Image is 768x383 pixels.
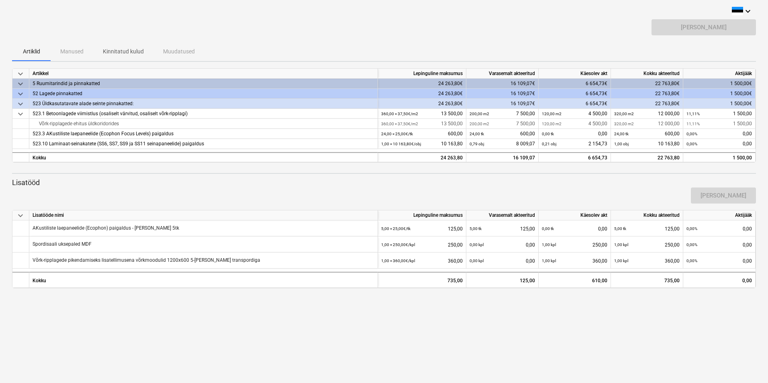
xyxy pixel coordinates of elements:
[614,220,680,237] div: 125,00
[614,132,629,136] small: 24,00 tk
[378,272,466,288] div: 735,00
[381,129,463,139] div: 600,00
[542,129,607,139] div: 0,00
[381,112,418,116] small: 360,00 × 37,50€ / m2
[542,139,607,149] div: 2 154,73
[686,112,700,116] small: 11,11%
[22,47,41,56] p: Artiklid
[542,273,607,289] div: 610,00
[683,99,756,109] div: 1 500,00€
[29,69,378,79] div: Artikkel
[683,79,756,89] div: 1 500,00€
[470,139,535,149] div: 8 009,07
[33,129,374,139] div: 523.3 AKustiliste laepaneelide (Ecophon Focus Levels) paigaldus
[686,129,752,139] div: 0,00
[539,210,611,220] div: Käesolev akt
[466,69,539,79] div: Varasemalt akteeritud
[614,226,626,231] small: 5,00 tk
[614,109,680,119] div: 12 000,00
[542,242,556,247] small: 1,00 kpl
[614,139,680,149] div: 10 163,80
[542,109,607,119] div: 4 500,00
[686,259,697,263] small: 0,00%
[378,99,466,109] div: 24 263,80€
[539,69,611,79] div: Käesolev akt
[29,210,378,220] div: Lisatööde nimi
[539,79,611,89] div: 6 654,73€
[611,272,683,288] div: 735,00
[470,153,535,163] div: 16 109,07
[466,79,539,89] div: 16 109,07€
[470,129,535,139] div: 600,00
[466,89,539,99] div: 16 109,07€
[542,142,556,146] small: 0,21 obj
[683,210,756,220] div: Aktijääk
[470,132,484,136] small: 24,00 tk
[33,241,92,248] p: Spordisaali uksepaled MDF
[470,253,535,269] div: 0,00
[542,153,607,163] div: 6 654,73
[378,89,466,99] div: 24 263,80€
[381,139,463,149] div: 10 163,80
[686,153,752,163] div: 1 500,00
[542,253,607,269] div: 360,00
[378,79,466,89] div: 24 263,80€
[33,139,374,149] div: 523.10 Laminaat-seinakatete (SS6, SS7, SS9 ja SS11 seinapaneelide) paigaldus
[611,89,683,99] div: 22 763,80€
[103,47,144,56] p: Kinnitatud kulud
[378,69,466,79] div: Lepinguline maksumus
[16,211,25,220] span: keyboard_arrow_down
[614,142,629,146] small: 1,00 obj
[33,79,374,89] div: 5 Ruumitarindid ja pinnakatted
[611,69,683,79] div: Kokku akteeritud
[381,122,418,126] small: 360,00 × 37,50€ / m2
[614,129,680,139] div: 600,00
[381,220,463,237] div: 125,00
[614,122,634,126] small: 320,00 m2
[683,69,756,79] div: Aktijääk
[611,210,683,220] div: Kokku akteeritud
[12,178,756,187] p: Lisatööd
[686,226,697,231] small: 0,00%
[381,253,463,269] div: 360,00
[614,253,680,269] div: 360,00
[16,109,25,119] span: keyboard_arrow_down
[686,142,697,146] small: 0,00%
[381,242,415,247] small: 1,00 × 250,00€ / kpl
[686,119,752,129] div: 1 500,00
[33,119,374,129] div: Võrk-ripplagede ehitus üldkoridorides
[611,152,683,162] div: 22 763,80
[381,109,463,119] div: 13 500,00
[470,226,482,231] small: 5,00 tk
[542,112,562,116] small: 120,00 m2
[381,259,415,263] small: 1,00 × 360,00€ / kpl
[33,257,260,264] p: Võrk-ripplagede pikendamiseks lisatellimusena võrkmoodulid 1200x600 5-[PERSON_NAME] transpordiga
[466,210,539,220] div: Varasemalt akteeritud
[29,152,378,162] div: Kokku
[381,236,463,253] div: 250,00
[470,236,535,253] div: 0,00
[743,6,753,16] i: keyboard_arrow_down
[539,99,611,109] div: 6 654,73€
[381,153,463,163] div: 24 263,80
[381,226,411,231] small: 5,00 × 25,00€ / tk
[686,253,752,269] div: 0,00
[542,132,554,136] small: 0,00 tk
[611,79,683,89] div: 22 763,80€
[686,132,697,136] small: 0,00%
[470,242,484,247] small: 0,00 kpl
[33,225,179,232] p: AKustiliste laepaneelide (Ecophon) paigaldus - [PERSON_NAME] 5tk
[611,99,683,109] div: 22 763,80€
[614,236,680,253] div: 250,00
[686,109,752,119] div: 1 500,00
[470,142,484,146] small: 0,79 obj
[33,99,374,109] div: 523 Üldkasutatavate alade seinte pinnakatted:
[16,89,25,99] span: keyboard_arrow_down
[33,89,374,99] div: 52 Lagede pinnakatted
[614,242,628,247] small: 1,00 kpl
[686,236,752,253] div: 0,00
[686,242,697,247] small: 0,00%
[466,272,539,288] div: 125,00
[470,220,535,237] div: 125,00
[470,112,489,116] small: 200,00 m2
